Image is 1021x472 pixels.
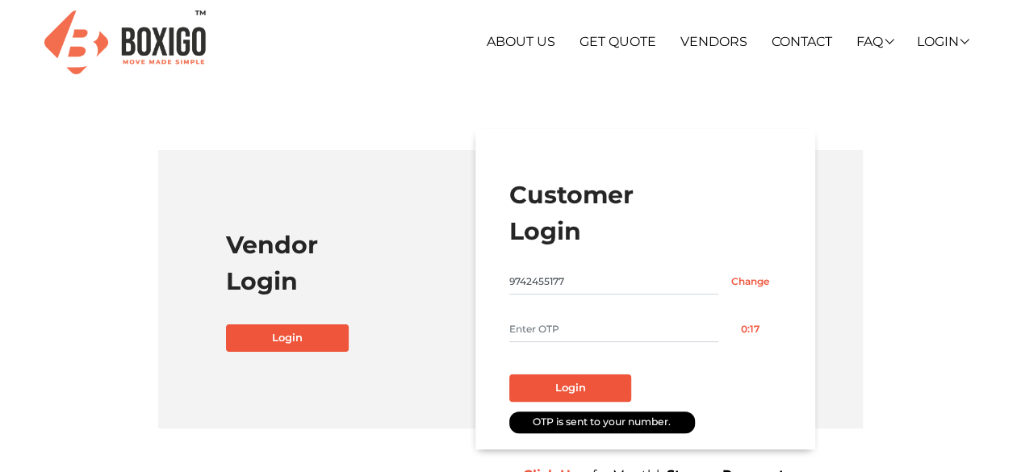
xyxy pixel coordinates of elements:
a: Get Quote [580,34,656,49]
img: Boxigo [44,10,206,74]
a: Contact [772,34,832,49]
h1: Customer Login [509,177,781,249]
a: FAQ [856,34,892,49]
input: Enter OTP [509,316,719,342]
a: Vendors [680,34,747,49]
button: Login [509,374,632,402]
input: Mobile No [509,269,719,294]
div: OTP is sent to your number. [509,411,695,433]
a: Login [916,34,968,49]
input: Change [718,269,781,294]
a: Login [226,324,349,352]
a: About Us [487,34,555,49]
button: 0:17 [718,316,781,342]
h1: Vendor Login [226,227,498,299]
